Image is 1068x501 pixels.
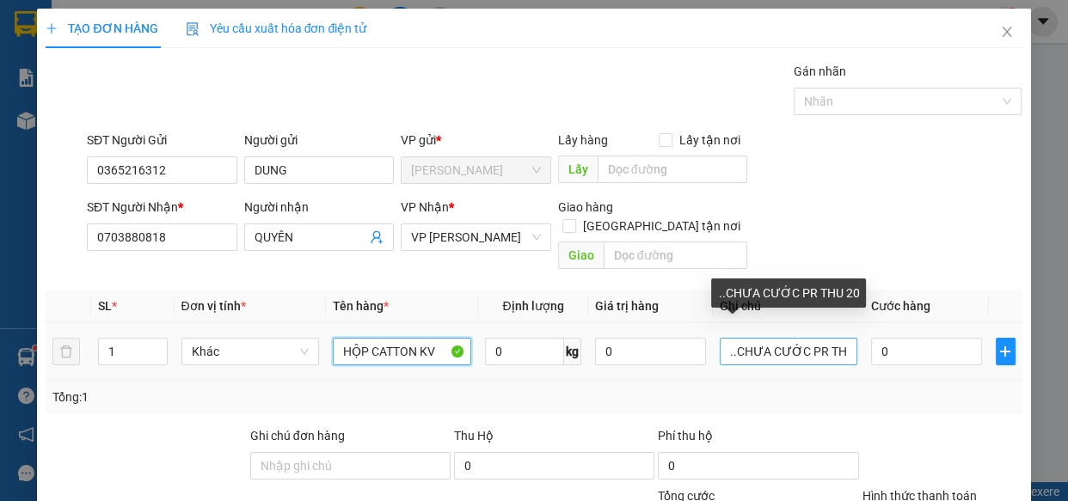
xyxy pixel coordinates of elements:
div: QUỲNH [164,56,303,76]
span: Thu Hộ [454,429,494,443]
div: SĐT Người Gửi [87,131,237,150]
input: Dọc đường [604,241,747,269]
span: Định lượng [502,299,563,313]
span: Tên hàng [333,299,389,313]
span: plus [997,345,1015,358]
div: VP [PERSON_NAME] [164,15,303,56]
span: user-add [370,230,384,244]
span: Giao hàng [558,200,613,214]
img: icon [186,22,199,36]
input: VD: Bàn, Ghế [333,338,471,365]
div: 0945639678 [164,76,303,101]
div: Người nhận [244,198,395,217]
span: [GEOGRAPHIC_DATA] tận nơi [576,217,747,235]
span: Giá trị hàng [595,299,659,313]
button: delete [52,338,80,365]
div: SĐT Người Nhận [87,198,237,217]
input: Ghi Chú [720,338,858,365]
button: plus [996,338,1016,365]
span: Lấy tận nơi [672,131,747,150]
div: ..CHƯA CƯỚC PR THU 20 [711,278,866,308]
span: VP Nhận [401,200,449,214]
div: DUY [15,53,152,74]
div: 0967656499 [15,74,152,98]
div: 30.000 [13,111,155,131]
label: Gán nhãn [794,64,846,78]
span: Hồ Chí Minh [411,157,541,183]
div: VP gửi [401,131,551,150]
span: SL [98,299,112,313]
span: Lấy hàng [558,133,608,147]
input: 0 [595,338,706,365]
span: kg [564,338,581,365]
div: Tổng: 1 [52,388,414,406]
span: plus [46,22,58,34]
span: Khác [192,339,310,364]
div: [PERSON_NAME] [15,15,152,53]
span: VP Phan Rang [411,224,541,250]
input: Ghi chú đơn hàng [250,452,451,480]
span: TẠO ĐƠN HÀNG [46,21,157,35]
label: Ghi chú đơn hàng [250,429,345,443]
span: CR : [13,113,40,131]
span: close [1000,25,1014,39]
span: Lấy [558,156,598,183]
span: Yêu cầu xuất hóa đơn điện tử [186,21,367,35]
span: Gửi: [15,15,41,33]
span: Cước hàng [871,299,930,313]
div: Phí thu hộ [658,426,858,452]
input: Dọc đường [598,156,747,183]
div: Người gửi [244,131,395,150]
button: Close [983,9,1031,57]
span: Giao [558,241,604,269]
span: Nhận: [164,16,206,34]
span: Đơn vị tính [181,299,246,313]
